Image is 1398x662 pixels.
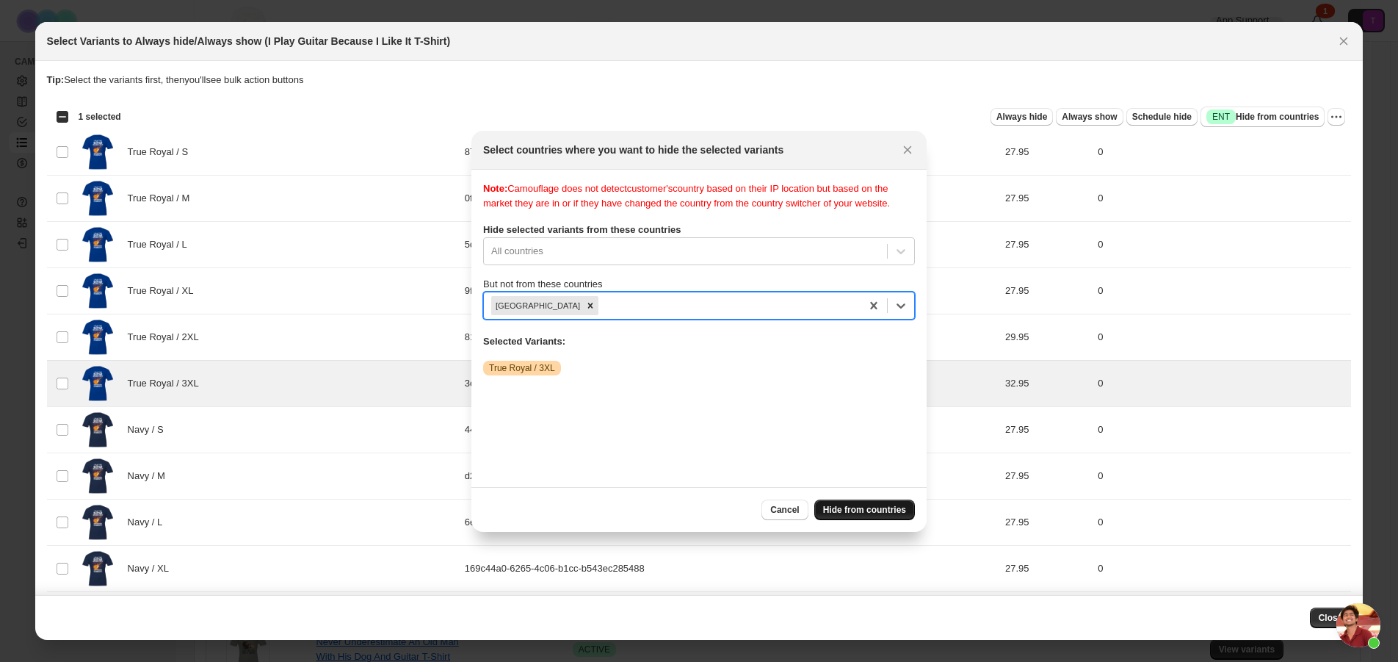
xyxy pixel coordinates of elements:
span: Schedule hide [1132,111,1192,123]
td: d2a5832e-6b0d-4ec2-b823-08f9555113fd [460,453,1001,500]
td: 9f5b6685-979c-46b5-bb63-31e669f252b8 [460,268,1001,314]
button: More actions [1328,108,1345,126]
p: Select the variants first, then you'll see bulk action buttons [47,73,1352,87]
span: Navy / S [128,422,172,437]
span: Navy / L [128,515,170,530]
img: 19e3f25c-f0f5-4c5c-8a7a-5903dc096847.webp [79,273,116,309]
td: 27.95 [1001,500,1093,546]
span: True Royal / 3XL [489,362,555,374]
td: 27.95 [1001,546,1093,592]
td: 876b4ff1-de38-445d-a8db-b39c7588afb3 [460,129,1001,176]
td: 3c9df52f-baf4-4c49-be65-d43dfe6d9a0a [460,361,1001,407]
td: 0 [1093,592,1351,638]
td: 0 [1093,546,1351,592]
span: Close [1319,612,1343,624]
button: Close [897,140,918,160]
td: 0 [1093,129,1351,176]
td: 0 [1093,407,1351,453]
td: 27.95 [1001,222,1093,268]
button: Always hide [990,108,1053,126]
button: Cancel [761,500,808,520]
span: ENT [1212,111,1230,123]
td: 0 [1093,176,1351,222]
td: 29.95 [1001,592,1093,638]
td: 0 [1093,222,1351,268]
span: Hide from countries [823,504,906,516]
span: Hide from countries [1206,109,1319,124]
td: 6e7d97bf-68ad-4c40-980f-598375de9f19 [460,500,1001,546]
td: 27.95 [1001,176,1093,222]
td: 0 [1093,268,1351,314]
td: 0 [1093,453,1351,500]
img: 19e3f25c-f0f5-4c5c-8a7a-5903dc096847.webp [79,180,116,217]
span: Navy / M [128,469,173,483]
td: 27.95 [1001,453,1093,500]
td: 0 [1093,314,1351,361]
img: 9ef58d6c-60ed-4106-8699-706089c541e2.webp [79,504,116,541]
span: Cancel [770,504,799,516]
button: Close [1310,608,1352,628]
div: Remove United States [582,296,598,315]
img: 9ef58d6c-60ed-4106-8699-706089c541e2.webp [79,411,116,448]
b: Selected Variants: [483,336,565,347]
span: Navy / XL [128,561,177,576]
button: SuccessENTHide from countries [1200,107,1325,127]
img: 9ef58d6c-60ed-4106-8699-706089c541e2.webp [79,458,116,494]
button: Hide from countries [814,500,915,520]
td: 0 [1093,361,1351,407]
button: Always show [1056,108,1123,126]
span: True Royal / XL [128,284,201,298]
span: True Royal / M [128,191,198,206]
b: Hide selected variants from these countries [483,224,681,235]
td: 169c44a0-6265-4c06-b1cc-b543ec285488 [460,546,1001,592]
span: But not from these countries [483,278,603,289]
img: 19e3f25c-f0f5-4c5c-8a7a-5903dc096847.webp [79,365,116,402]
img: 9ef58d6c-60ed-4106-8699-706089c541e2.webp [79,550,116,587]
div: [GEOGRAPHIC_DATA] [491,296,582,315]
td: 27.95 [1001,268,1093,314]
td: 44673dbb-e483-4a8a-b3ae-a4054e22f9bf [460,407,1001,453]
b: Note: [483,183,507,194]
div: Camouflage does not detect customer's country based on their IP location but based on the market ... [483,181,915,211]
span: Always show [1062,111,1117,123]
td: 0 [1093,500,1351,546]
button: Close [1333,31,1354,51]
td: 5d8361af-9c66-4afe-9d3d-31d5d15b3f5a [460,222,1001,268]
span: True Royal / S [128,145,196,159]
td: 0f5faa6e-a658-485f-a6b6-2627831fe2be [460,176,1001,222]
td: 810ffd24-9bc2-4bed-99bd-b20b7cd0924b [460,314,1001,361]
h2: Select countries where you want to hide the selected variants [483,143,783,157]
div: Mở cuộc trò chuyện [1336,603,1380,647]
span: True Royal / 2XL [128,330,206,345]
span: True Royal / 3XL [128,376,206,391]
img: 19e3f25c-f0f5-4c5c-8a7a-5903dc096847.webp [79,134,116,170]
span: True Royal / L [128,237,195,252]
td: 32.95 [1001,361,1093,407]
td: 29.95 [1001,314,1093,361]
span: Always hide [996,111,1047,123]
td: 27.95 [1001,407,1093,453]
h2: Select Variants to Always hide/Always show (I Play Guitar Because I Like It T-Shirt) [47,34,451,48]
td: 27.95 [1001,129,1093,176]
img: 19e3f25c-f0f5-4c5c-8a7a-5903dc096847.webp [79,319,116,356]
td: a40b8788-22cb-45a5-8d39-acae42a2078e [460,592,1001,638]
img: 19e3f25c-f0f5-4c5c-8a7a-5903dc096847.webp [79,226,116,263]
button: Schedule hide [1126,108,1198,126]
span: 1 selected [79,111,121,123]
strong: Tip: [47,74,65,85]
